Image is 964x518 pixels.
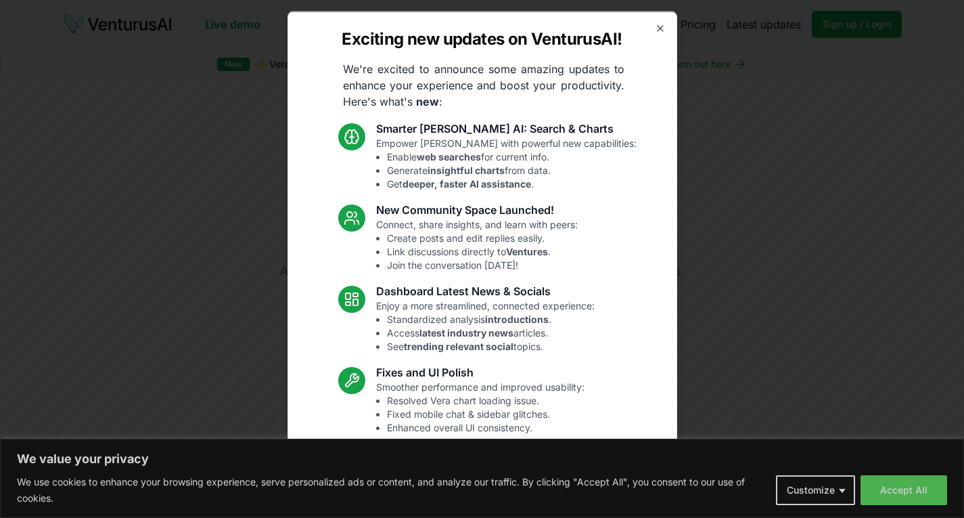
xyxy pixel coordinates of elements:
p: Connect, share insights, and learn with peers: [376,217,578,272]
strong: new [416,94,439,108]
h3: Dashboard Latest News & Socials [376,282,595,299]
h2: Exciting new updates on VenturusAI! [342,28,622,49]
h3: Smarter [PERSON_NAME] AI: Search & Charts [376,120,637,136]
li: Join the conversation [DATE]! [387,258,578,272]
strong: introductions [485,313,549,324]
strong: Ventures [506,245,548,257]
li: Get . [387,177,637,190]
strong: web searches [417,150,481,162]
strong: insightful charts [428,164,505,175]
h3: New Community Space Launched! [376,201,578,217]
li: Create posts and edit replies easily. [387,231,578,244]
strong: latest industry news [419,326,513,338]
li: Enhanced overall UI consistency. [387,420,584,434]
strong: deeper, faster AI assistance [403,177,531,189]
p: We're excited to announce some amazing updates to enhance your experience and boost your producti... [332,60,635,109]
p: These updates are designed to make VenturusAI more powerful, intuitive, and user-friendly. Let us... [331,445,634,494]
li: See topics. [387,339,595,353]
strong: trending relevant social [404,340,513,351]
li: Standardized analysis . [387,312,595,326]
li: Access articles. [387,326,595,339]
p: Enjoy a more streamlined, connected experience: [376,299,595,353]
h3: Fixes and UI Polish [376,364,584,380]
li: Generate from data. [387,163,637,177]
li: Fixed mobile chat & sidebar glitches. [387,407,584,420]
p: Smoother performance and improved usability: [376,380,584,434]
li: Enable for current info. [387,150,637,163]
p: Empower [PERSON_NAME] with powerful new capabilities: [376,136,637,190]
li: Link discussions directly to . [387,244,578,258]
li: Resolved Vera chart loading issue. [387,393,584,407]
